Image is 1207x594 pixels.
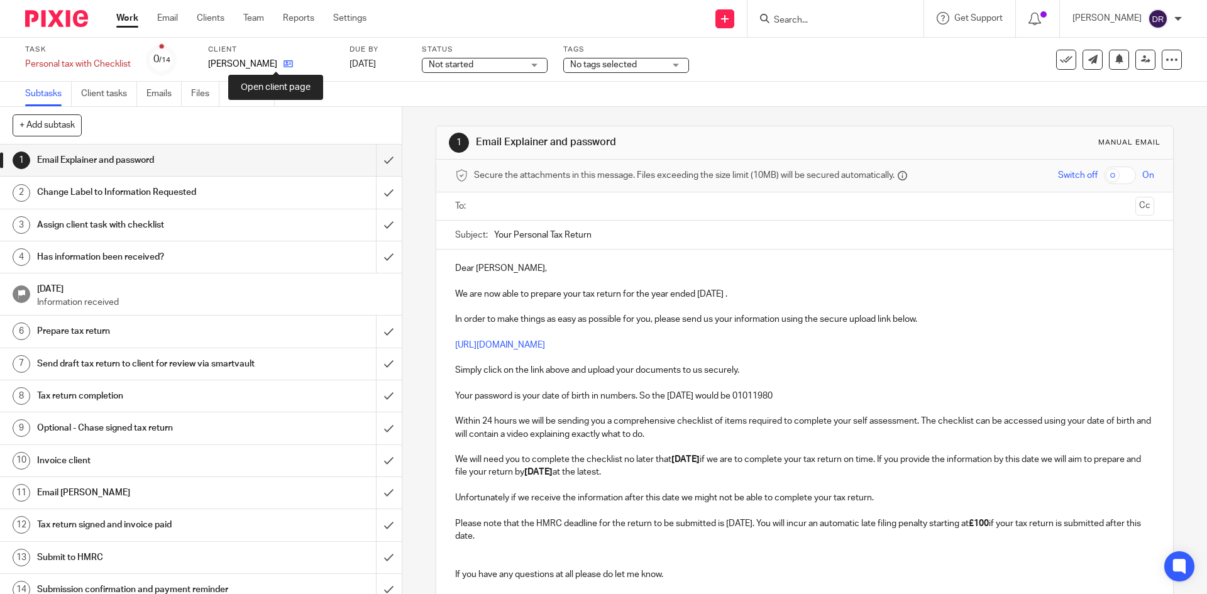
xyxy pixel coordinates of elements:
[13,549,30,566] div: 13
[954,14,1003,23] span: Get Support
[455,517,1154,543] p: Please note that the HMRC deadline for the return to be submitted is [DATE]. You will incur an au...
[455,364,1154,377] p: Simply click on the link above and upload your documents to us securely.
[37,355,255,373] h1: Send draft tax return to client for review via smartvault
[455,390,1154,402] p: Your password is your date of birth in numbers. So the [DATE] would be 01011980
[208,45,334,55] label: Client
[474,169,895,182] span: Secure the attachments in this message. Files exceeding the size limit (10MB) will be secured aut...
[1098,138,1160,148] div: Manual email
[243,12,264,25] a: Team
[229,82,275,106] a: Notes (0)
[1058,169,1098,182] span: Switch off
[773,15,886,26] input: Search
[146,82,182,106] a: Emails
[208,58,277,70] p: [PERSON_NAME]
[159,57,170,63] small: /14
[25,58,131,70] div: Personal tax with Checklist
[25,82,72,106] a: Subtasks
[25,10,88,27] img: Pixie
[429,60,473,69] span: Not started
[37,451,255,470] h1: Invoice client
[524,468,553,476] strong: [DATE]
[37,548,255,567] h1: Submit to HMRC
[13,387,30,405] div: 8
[191,82,219,106] a: Files
[13,322,30,340] div: 6
[969,519,989,528] strong: £100
[570,60,637,69] span: No tags selected
[455,453,1154,479] p: We will need you to complete the checklist no later that if we are to complete your tax return on...
[455,313,1154,326] p: In order to make things as easy as possible for you, please send us your information using the se...
[13,484,30,502] div: 11
[37,151,255,170] h1: Email Explainer and password
[1072,12,1142,25] p: [PERSON_NAME]
[333,12,367,25] a: Settings
[13,184,30,202] div: 2
[37,322,255,341] h1: Prepare tax return
[13,216,30,234] div: 3
[13,114,82,136] button: + Add subtask
[476,136,832,149] h1: Email Explainer and password
[13,248,30,266] div: 4
[37,280,389,295] h1: [DATE]
[284,82,333,106] a: Audit logs
[455,415,1154,441] p: Within 24 hours we will be sending you a comprehensive checklist of items required to complete yo...
[81,82,137,106] a: Client tasks
[1148,9,1168,29] img: svg%3E
[350,45,406,55] label: Due by
[37,483,255,502] h1: Email [PERSON_NAME]
[157,12,178,25] a: Email
[37,387,255,405] h1: Tax return completion
[1135,197,1154,216] button: Cc
[37,183,255,202] h1: Change Label to Information Requested
[37,216,255,234] h1: Assign client task with checklist
[37,419,255,437] h1: Optional - Chase signed tax return
[449,133,469,153] div: 1
[37,248,255,267] h1: Has information been received?
[563,45,689,55] label: Tags
[116,12,138,25] a: Work
[455,341,545,349] a: [URL][DOMAIN_NAME]
[283,12,314,25] a: Reports
[1142,169,1154,182] span: On
[197,12,224,25] a: Clients
[671,455,700,464] strong: [DATE]
[13,516,30,534] div: 12
[37,296,389,309] p: Information received
[422,45,548,55] label: Status
[455,262,1154,275] p: Dear [PERSON_NAME],
[13,419,30,437] div: 9
[13,151,30,169] div: 1
[455,568,1154,581] p: If you have any questions at all please do let me know.
[13,452,30,470] div: 10
[25,45,131,55] label: Task
[350,60,376,69] span: [DATE]
[13,355,30,373] div: 7
[153,52,170,67] div: 0
[455,492,1154,504] p: Unfortunately if we receive the information after this date we might not be able to complete your...
[455,200,469,212] label: To:
[37,515,255,534] h1: Tax return signed and invoice paid
[455,229,488,241] label: Subject:
[455,288,1154,300] p: We are now able to prepare your tax return for the year ended [DATE] .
